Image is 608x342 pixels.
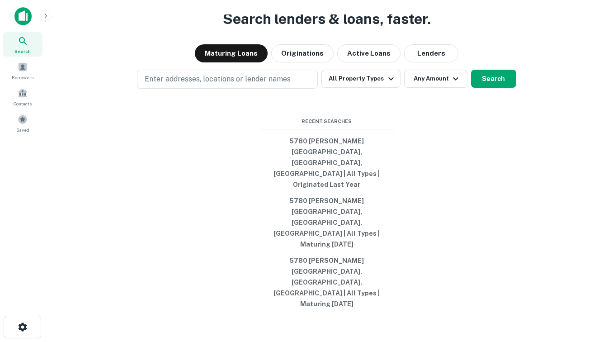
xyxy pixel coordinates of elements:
[259,133,395,193] button: 5780 [PERSON_NAME][GEOGRAPHIC_DATA], [GEOGRAPHIC_DATA], [GEOGRAPHIC_DATA] | All Types | Originate...
[3,111,42,135] a: Saved
[14,100,32,107] span: Contacts
[404,70,467,88] button: Any Amount
[471,70,516,88] button: Search
[563,241,608,284] iframe: Chat Widget
[3,32,42,57] a: Search
[259,118,395,125] span: Recent Searches
[195,44,268,62] button: Maturing Loans
[321,70,400,88] button: All Property Types
[337,44,401,62] button: Active Loans
[16,126,29,133] span: Saved
[137,70,318,89] button: Enter addresses, locations or lender names
[404,44,458,62] button: Lenders
[223,8,431,30] h3: Search lenders & loans, faster.
[3,58,42,83] a: Borrowers
[259,252,395,312] button: 5780 [PERSON_NAME][GEOGRAPHIC_DATA], [GEOGRAPHIC_DATA], [GEOGRAPHIC_DATA] | All Types | Maturing ...
[3,85,42,109] a: Contacts
[259,193,395,252] button: 5780 [PERSON_NAME][GEOGRAPHIC_DATA], [GEOGRAPHIC_DATA], [GEOGRAPHIC_DATA] | All Types | Maturing ...
[12,74,33,81] span: Borrowers
[14,7,32,25] img: capitalize-icon.png
[14,47,31,55] span: Search
[145,74,291,85] p: Enter addresses, locations or lender names
[271,44,334,62] button: Originations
